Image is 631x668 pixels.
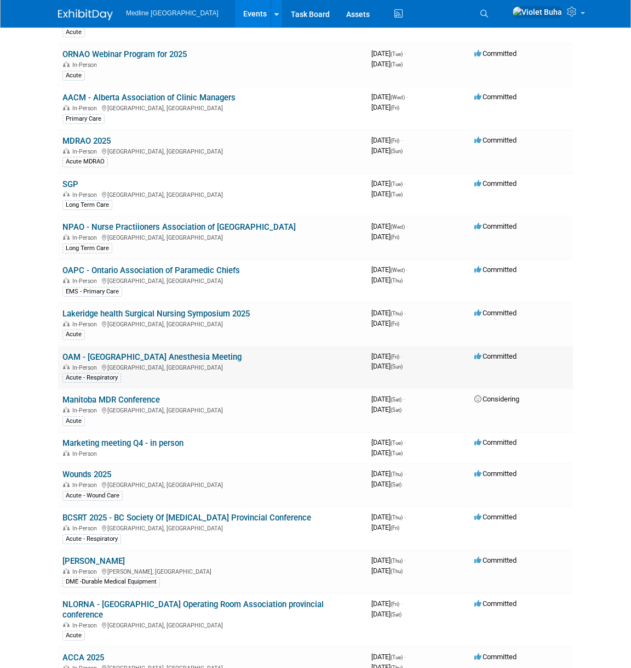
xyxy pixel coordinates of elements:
span: (Thu) [391,558,403,564]
span: [DATE] [371,60,403,68]
span: In-Person [72,482,100,489]
img: In-Person Event [63,450,70,456]
img: Violet Buha [512,6,563,18]
span: [DATE] [371,556,406,564]
a: OAM - [GEOGRAPHIC_DATA] Anesthesia Meeting [62,352,242,362]
span: (Tue) [391,61,403,67]
a: [PERSON_NAME] [62,556,125,566]
div: [GEOGRAPHIC_DATA], [GEOGRAPHIC_DATA] [62,363,363,371]
span: (Sun) [391,148,403,154]
span: [DATE] [371,653,406,661]
a: OAPC - Ontario Association of Paramedic Chiefs [62,265,240,275]
span: [DATE] [371,319,399,327]
div: [PERSON_NAME], [GEOGRAPHIC_DATA] [62,567,363,575]
span: [DATE] [371,309,406,317]
span: (Fri) [391,138,399,144]
span: In-Person [72,148,100,155]
a: NLORNA - [GEOGRAPHIC_DATA] Operating Room Association provincial conference [62,599,324,620]
span: (Tue) [391,440,403,446]
span: In-Person [72,278,100,285]
span: [DATE] [371,93,408,101]
span: [DATE] [371,103,399,111]
span: In-Person [72,622,100,629]
span: [DATE] [371,610,401,618]
span: [DATE] [371,395,405,403]
span: [DATE] [371,265,408,274]
div: [GEOGRAPHIC_DATA], [GEOGRAPHIC_DATA] [62,103,363,112]
span: - [404,179,406,188]
div: Acute - Wound Care [62,491,123,501]
img: In-Person Event [63,61,70,67]
span: (Wed) [391,224,405,230]
span: (Fri) [391,354,399,360]
div: Acute [62,416,85,426]
div: Acute - Respiratory [62,373,121,383]
div: [GEOGRAPHIC_DATA], [GEOGRAPHIC_DATA] [62,405,363,414]
span: - [401,599,403,608]
span: [DATE] [371,136,403,144]
span: Committed [474,179,517,188]
div: Acute [62,330,85,339]
img: In-Person Event [63,234,70,240]
span: (Sat) [391,407,401,413]
span: Committed [474,513,517,521]
span: Committed [474,556,517,564]
span: Considering [474,395,519,403]
img: In-Person Event [63,622,70,627]
span: [DATE] [371,480,401,488]
span: Committed [474,136,517,144]
a: Wounds 2025 [62,469,111,479]
span: (Thu) [391,278,403,284]
img: ExhibitDay [58,9,113,20]
a: Marketing meeting Q4 - in person [62,438,183,448]
span: (Tue) [391,191,403,197]
span: In-Person [72,234,100,241]
img: In-Person Event [63,321,70,326]
span: In-Person [72,407,100,414]
img: In-Person Event [63,105,70,110]
div: [GEOGRAPHIC_DATA], [GEOGRAPHIC_DATA] [62,233,363,241]
span: In-Person [72,364,100,371]
a: SGP [62,179,78,189]
img: In-Person Event [63,407,70,412]
img: In-Person Event [63,525,70,530]
span: [DATE] [371,438,406,446]
span: - [404,653,406,661]
a: BCSRT 2025 - BC Society Of [MEDICAL_DATA] Provincial Conference [62,513,311,523]
div: Acute [62,71,85,81]
img: In-Person Event [63,191,70,197]
span: - [401,136,403,144]
span: In-Person [72,321,100,328]
div: Acute [62,631,85,641]
span: (Fri) [391,601,399,607]
span: [DATE] [371,233,399,241]
div: EMS - Primary Care [62,287,122,297]
span: [DATE] [371,276,403,284]
span: - [404,469,406,478]
span: Committed [474,222,517,230]
span: [DATE] [371,352,403,360]
a: AACM - Alberta Association of Clinic Managers [62,93,236,103]
img: In-Person Event [63,148,70,154]
div: [GEOGRAPHIC_DATA], [GEOGRAPHIC_DATA] [62,190,363,199]
span: [DATE] [371,362,403,370]
span: (Wed) [391,267,405,273]
div: Long Term Care [62,244,112,253]
img: In-Person Event [63,568,70,574]
span: In-Person [72,191,100,199]
span: Committed [474,469,517,478]
span: (Wed) [391,94,405,100]
span: Committed [474,438,517,446]
a: ORNAO Webinar Program for 2025 [62,49,187,59]
span: - [406,93,408,101]
img: In-Person Event [63,364,70,370]
span: (Sun) [391,364,403,370]
div: Primary Care [62,114,105,124]
span: In-Person [72,525,100,532]
img: In-Person Event [63,482,70,487]
span: - [404,49,406,58]
span: - [406,265,408,274]
span: Committed [474,93,517,101]
span: [DATE] [371,405,401,414]
div: [GEOGRAPHIC_DATA], [GEOGRAPHIC_DATA] [62,620,363,629]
